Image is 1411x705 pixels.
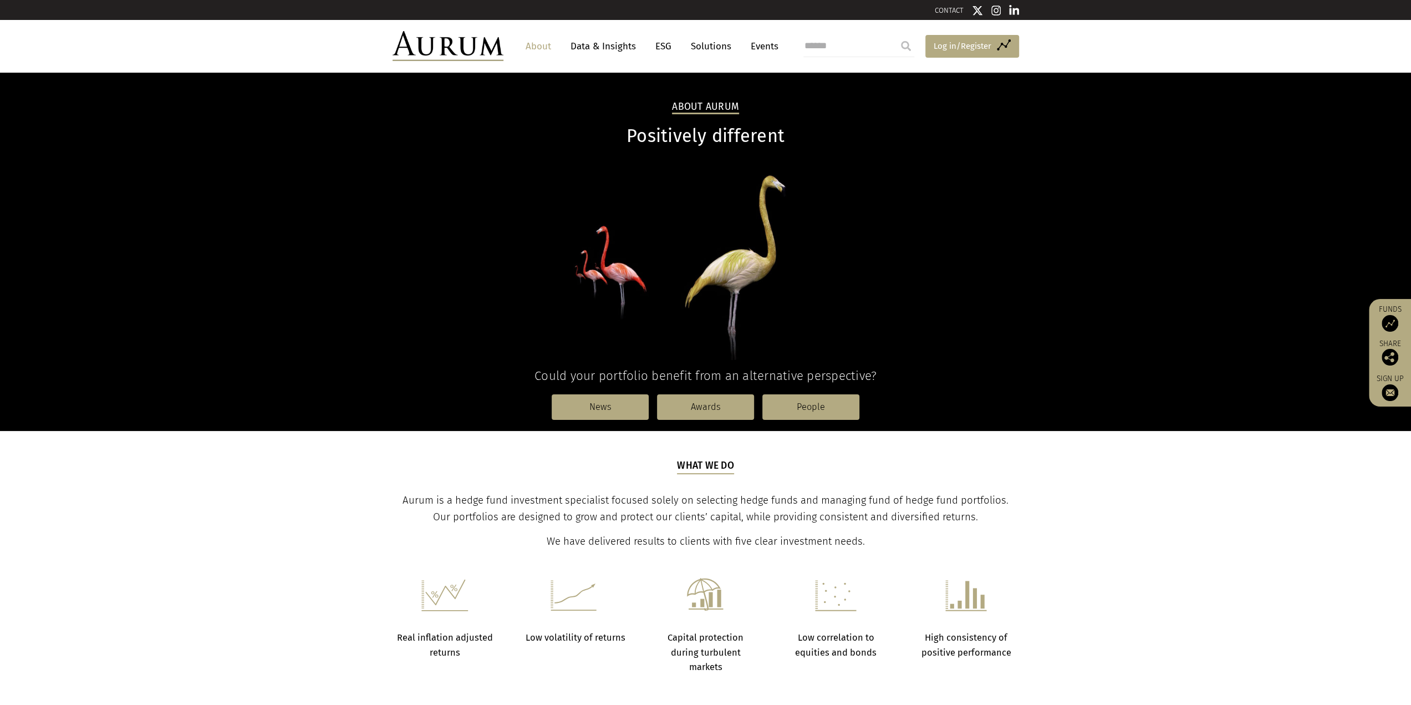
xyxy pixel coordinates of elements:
h1: Positively different [393,125,1019,147]
a: Solutions [685,36,737,57]
a: People [762,394,859,420]
a: About [520,36,557,57]
strong: Low correlation to equities and bonds [795,632,877,657]
img: Linkedin icon [1009,5,1019,16]
strong: Real inflation adjusted returns [397,632,493,657]
a: Events [745,36,778,57]
img: Aurum [393,31,503,61]
h2: About Aurum [672,101,739,114]
a: ESG [650,36,677,57]
a: Sign up [1374,374,1405,401]
strong: High consistency of positive performance [921,632,1011,657]
div: Share [1374,340,1405,366]
a: Data & Insights [565,36,641,57]
a: Log in/Register [925,35,1019,58]
a: Awards [657,394,754,420]
img: Sign up to our newsletter [1382,384,1398,401]
img: Access Funds [1382,315,1398,332]
a: Funds [1374,305,1405,332]
img: Share this post [1382,349,1398,366]
a: News [552,394,649,420]
img: Twitter icon [972,5,983,16]
strong: Capital protection during turbulent markets [668,632,743,672]
input: Submit [895,35,917,57]
h4: Could your portfolio benefit from an alternative perspective? [393,368,1019,383]
span: Aurum is a hedge fund investment specialist focused solely on selecting hedge funds and managing ... [403,494,1008,523]
a: CONTACT [935,6,964,14]
h5: What we do [677,459,734,474]
img: Instagram icon [991,5,1001,16]
span: Log in/Register [934,39,991,53]
strong: Low volatility of returns [525,632,625,643]
span: We have delivered results to clients with five clear investment needs. [547,535,865,547]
